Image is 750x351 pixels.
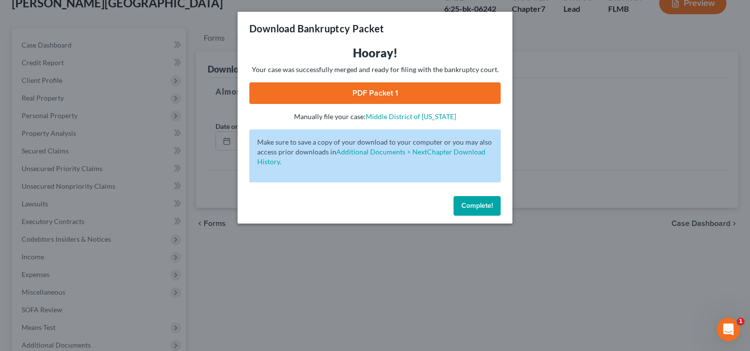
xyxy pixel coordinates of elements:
span: 1 [737,318,745,326]
iframe: Intercom live chat [717,318,740,341]
h3: Hooray! [249,45,501,61]
p: Your case was successfully merged and ready for filing with the bankruptcy court. [249,65,501,75]
h3: Download Bankruptcy Packet [249,22,384,35]
p: Make sure to save a copy of your download to your computer or you may also access prior downloads in [257,137,493,167]
a: Middle District of [US_STATE] [366,112,456,121]
button: Complete! [454,196,501,216]
span: Complete! [461,201,493,210]
p: Manually file your case: [249,112,501,122]
a: PDF Packet 1 [249,82,501,104]
a: Additional Documents > NextChapter Download History. [257,148,485,166]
